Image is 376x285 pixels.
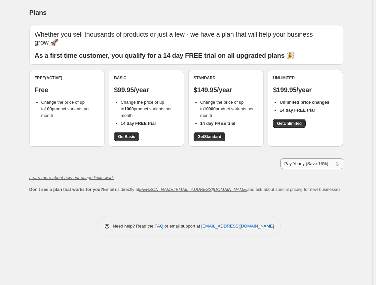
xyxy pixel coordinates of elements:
[194,75,258,81] div: Standard
[114,75,179,81] div: Basic
[41,100,90,118] span: Change the price of up to product variants per month
[114,132,139,141] a: GetBasic
[35,30,338,46] p: Whether you sell thousands of products or just a few - we have a plan that will help your busines...
[113,224,155,229] span: Need help? Read the
[35,86,99,94] p: Free
[280,108,315,113] b: 14 day FREE trial
[35,52,295,59] b: As a first time customer, you qualify for a 14 day FREE trial on all upgraded plans 🎉
[121,100,172,118] span: Change the price of up to product variants per month
[114,86,179,94] p: $99.95/year
[200,121,235,126] b: 14 day FREE trial
[29,187,341,192] span: Email us directly at and ask about special pricing for new businesses
[273,75,338,81] div: Unlimited
[163,224,201,229] span: or email support at
[201,224,274,229] a: [EMAIL_ADDRESS][DOMAIN_NAME]
[194,132,225,141] a: GetStandard
[118,134,135,139] span: Get Basic
[139,187,247,192] a: [PERSON_NAME][EMAIL_ADDRESS][DOMAIN_NAME]
[45,106,52,111] b: 100
[273,119,306,128] a: GetUnlimited
[124,106,134,111] b: 1000
[198,134,221,139] span: Get Standard
[277,121,302,126] span: Get Unlimited
[29,9,47,16] span: Plans
[273,86,338,94] p: $199.95/year
[29,187,103,192] b: Don't see a plan that works for you?
[121,121,156,126] b: 14 day FREE trial
[29,175,114,180] a: Learn more about how our usage limits work
[200,100,254,118] span: Change the price of up to product variants per month
[35,75,99,81] div: Free (Active)
[204,106,216,111] b: 10000
[155,224,163,229] a: FAQ
[194,86,258,94] p: $149.95/year
[280,100,329,105] b: Unlimited price changes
